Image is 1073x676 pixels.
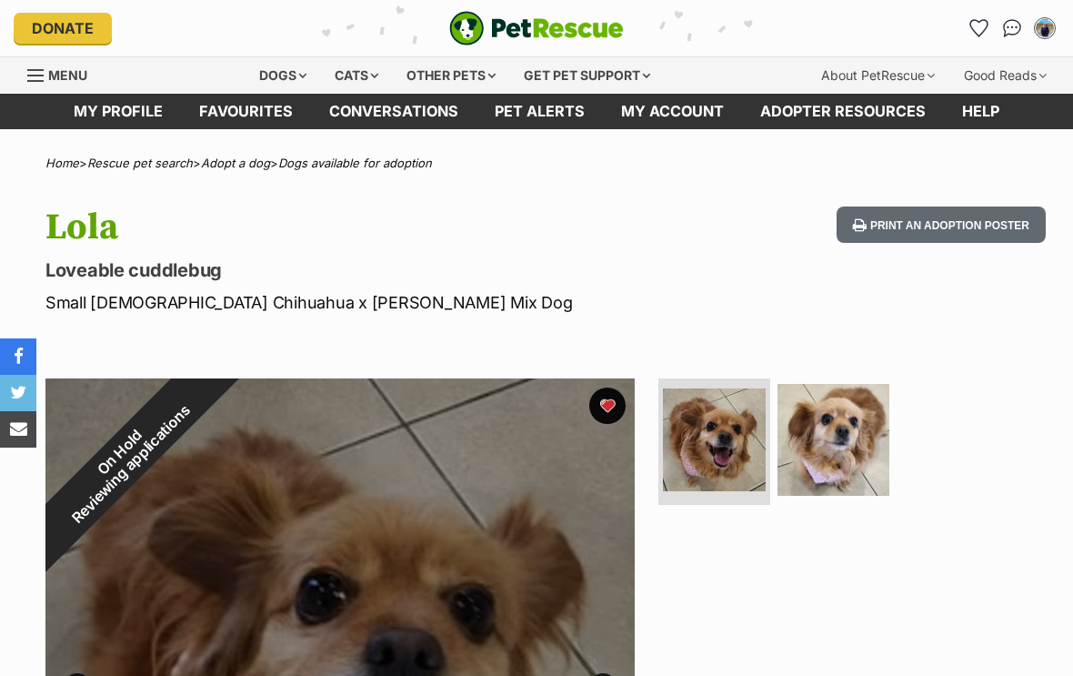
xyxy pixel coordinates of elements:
[87,156,193,170] a: Rescue pet search
[511,57,663,94] div: Get pet support
[69,401,194,526] span: Reviewing applications
[449,11,624,45] img: logo-e224e6f780fb5917bec1dbf3a21bbac754714ae5b6737aabdf751b685950b380.svg
[322,57,391,94] div: Cats
[837,207,1046,244] button: Print an adoption poster
[603,94,742,129] a: My account
[944,94,1018,129] a: Help
[449,11,624,45] a: PetRescue
[589,388,626,424] button: favourite
[45,207,657,248] h1: Lola
[27,57,100,90] a: Menu
[965,14,1059,43] ul: Account quick links
[45,290,657,315] p: Small [DEMOGRAPHIC_DATA] Chihuahua x [PERSON_NAME] Mix Dog
[998,14,1027,43] a: Conversations
[663,388,766,491] img: Photo of Lola
[14,13,112,44] a: Donate
[181,94,311,129] a: Favourites
[45,257,657,283] p: Loveable cuddlebug
[394,57,508,94] div: Other pets
[965,14,994,43] a: Favourites
[1030,14,1059,43] button: My account
[55,94,181,129] a: My profile
[45,156,79,170] a: Home
[951,57,1059,94] div: Good Reads
[742,94,944,129] a: Adopter resources
[278,156,432,170] a: Dogs available for adoption
[311,94,476,129] a: conversations
[808,57,948,94] div: About PetRescue
[777,384,889,496] img: Photo of Lola
[476,94,603,129] a: Pet alerts
[246,57,319,94] div: Dogs
[201,156,270,170] a: Adopt a dog
[48,67,87,83] span: Menu
[1036,19,1054,37] img: Michelle Jowitt (shelly) profile pic
[1003,19,1022,37] img: chat-41dd97257d64d25036548639549fe6c8038ab92f7586957e7f3b1b290dea8141.svg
